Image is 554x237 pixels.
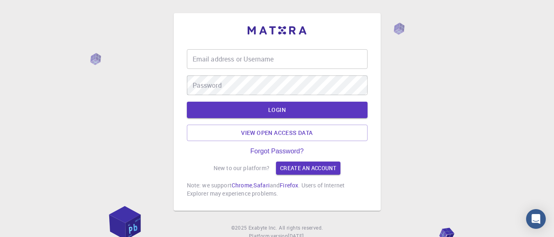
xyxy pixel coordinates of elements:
a: Exabyte Inc. [248,224,277,232]
div: Open Intercom Messenger [526,209,546,229]
button: LOGIN [187,102,368,118]
a: Safari [253,181,270,189]
p: New to our platform? [214,164,269,172]
a: Firefox [280,181,298,189]
span: © 2025 [231,224,248,232]
a: View open access data [187,125,368,141]
a: Forgot Password? [251,148,304,155]
span: Exabyte Inc. [248,224,277,231]
span: All rights reserved. [279,224,323,232]
p: Note: we support , and . Users of Internet Explorer may experience problems. [187,181,368,198]
a: Create an account [276,162,340,175]
a: Chrome [232,181,252,189]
